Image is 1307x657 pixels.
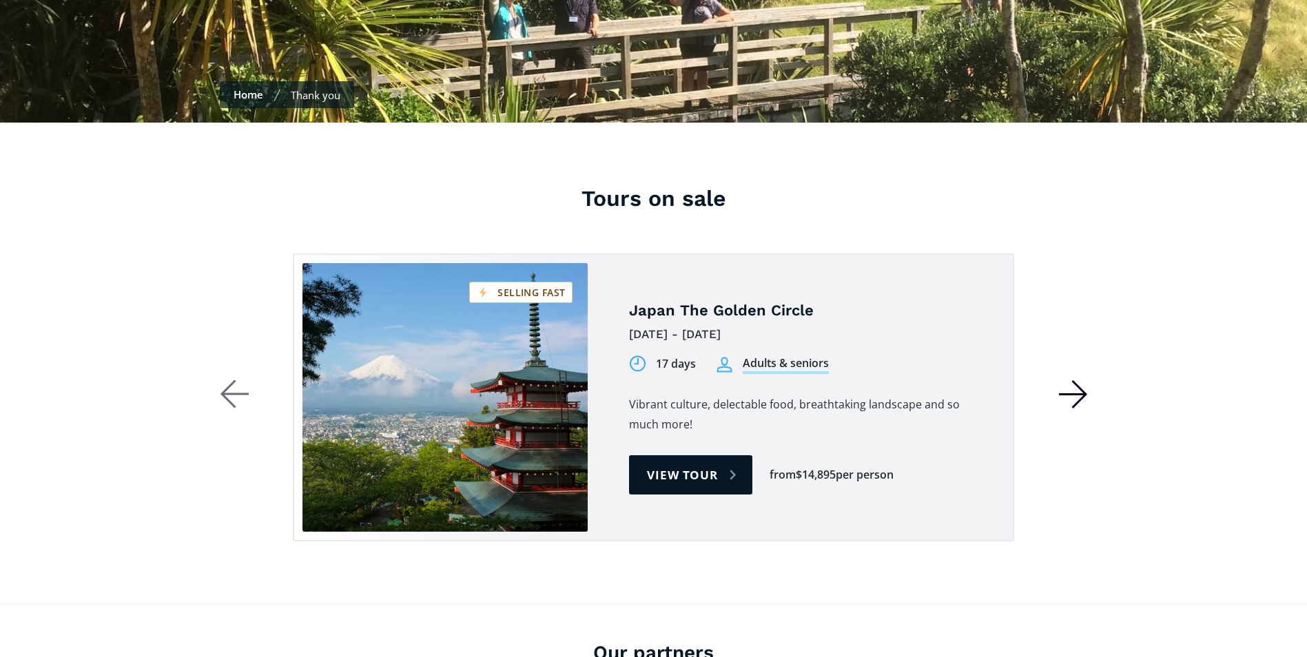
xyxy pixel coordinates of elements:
div: Selling fast [469,282,573,303]
div: Thank you [291,88,340,102]
div: days [671,356,696,372]
div: per person [836,467,894,483]
div: [DATE] - [DATE] [629,324,982,345]
a: Home [234,87,263,101]
div: 17 [656,356,668,372]
h3: Tours on sale [220,185,1088,212]
a: View tour [629,455,752,494]
div: $14,895 [796,467,836,483]
div: Adults & seniors [743,355,829,374]
nav: Breadcrumbs [220,81,354,108]
div: from [770,467,796,483]
h4: Japan The Golden Circle [629,301,982,321]
p: Vibrant culture, delectable food, breathtaking landscape and so much more! [629,395,982,435]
